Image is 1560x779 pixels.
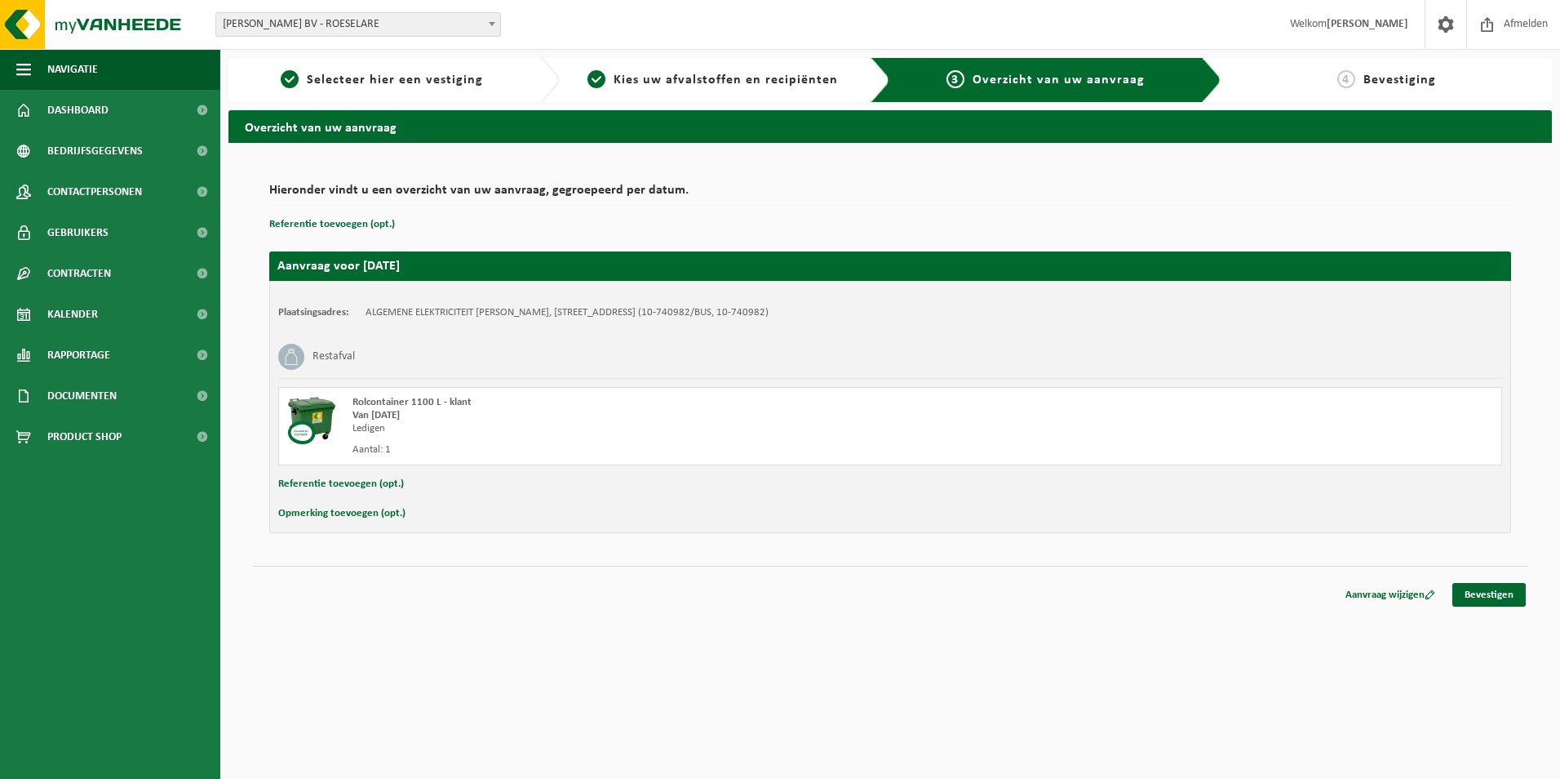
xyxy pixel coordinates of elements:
a: Bevestigen [1452,583,1526,607]
strong: Van [DATE] [352,410,400,421]
button: Referentie toevoegen (opt.) [278,474,404,495]
td: ALGEMENE ELEKTRICITEIT [PERSON_NAME], [STREET_ADDRESS] (10-740982/BUS, 10-740982) [366,306,769,319]
button: Opmerking toevoegen (opt.) [278,503,406,524]
span: Navigatie [47,49,98,90]
button: Referentie toevoegen (opt.) [269,214,395,235]
span: 4 [1337,70,1355,88]
span: Rolcontainer 1100 L - klant [352,397,472,407]
a: Aanvraag wijzigen [1333,583,1447,607]
span: Kies uw afvalstoffen en recipiënten [614,73,838,87]
div: Ledigen [352,422,955,435]
span: Overzicht van uw aanvraag [973,73,1145,87]
span: Rapportage [47,335,110,376]
strong: Plaatsingsadres: [278,307,349,318]
span: THORREZ STEVEN BV - ROESELARE [216,13,500,36]
span: Contracten [47,253,111,294]
strong: [PERSON_NAME] [1327,18,1408,30]
div: Aantal: 1 [352,443,955,456]
h2: Overzicht van uw aanvraag [228,110,1552,142]
span: Dashboard [47,90,109,131]
img: WB-1100-CU.png [287,396,336,445]
h3: Restafval [312,344,355,370]
a: 1Selecteer hier een vestiging [237,70,527,90]
span: Bedrijfsgegevens [47,131,143,171]
strong: Aanvraag voor [DATE] [277,260,400,273]
span: 1 [281,70,299,88]
span: Documenten [47,376,117,416]
span: Product Shop [47,416,122,457]
a: 2Kies uw afvalstoffen en recipiënten [568,70,858,90]
span: Gebruikers [47,212,109,253]
span: 3 [946,70,964,88]
span: Bevestiging [1363,73,1436,87]
span: 2 [587,70,605,88]
span: Selecteer hier een vestiging [307,73,483,87]
span: THORREZ STEVEN BV - ROESELARE [215,12,501,37]
span: Kalender [47,294,98,335]
span: Contactpersonen [47,171,142,212]
h2: Hieronder vindt u een overzicht van uw aanvraag, gegroepeerd per datum. [269,184,1511,206]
